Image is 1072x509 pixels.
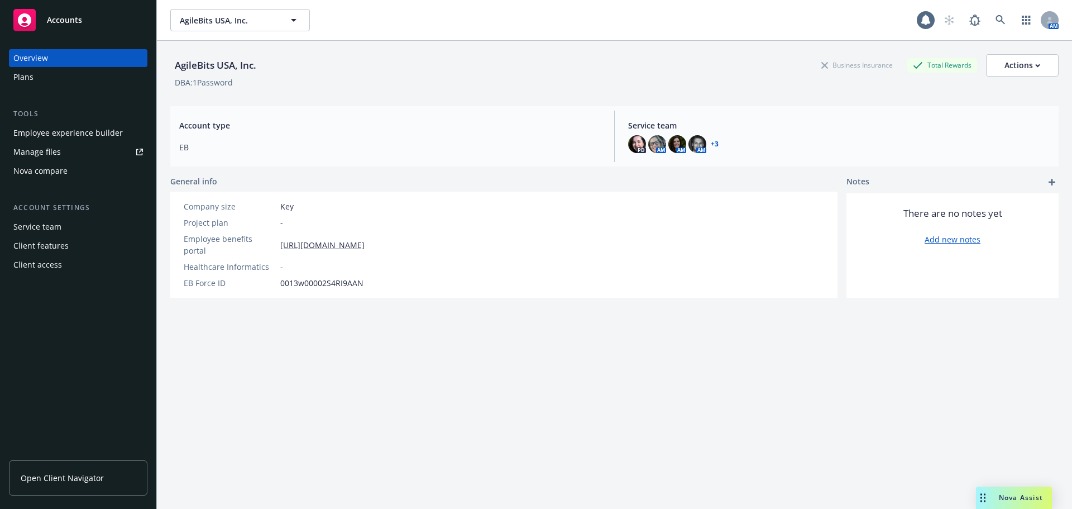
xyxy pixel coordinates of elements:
[628,120,1050,131] span: Service team
[1015,9,1037,31] a: Switch app
[668,135,686,153] img: photo
[9,108,147,120] div: Tools
[711,141,719,148] a: +3
[9,143,147,161] a: Manage files
[976,487,1052,509] button: Nova Assist
[907,58,977,72] div: Total Rewards
[13,256,62,274] div: Client access
[13,237,69,255] div: Client features
[13,68,33,86] div: Plans
[184,217,276,229] div: Project plan
[280,201,294,212] span: Key
[628,135,646,153] img: photo
[964,9,986,31] a: Report a Bug
[179,120,601,131] span: Account type
[989,9,1012,31] a: Search
[9,202,147,213] div: Account settings
[280,277,363,289] span: 0013w00002S4RI9AAN
[9,256,147,274] a: Client access
[925,234,980,245] a: Add new notes
[9,124,147,142] a: Employee experience builder
[1004,55,1040,76] div: Actions
[179,141,601,153] span: EB
[170,58,261,73] div: AgileBits USA, Inc.
[170,9,310,31] button: AgileBits USA, Inc.
[1045,175,1059,189] a: add
[9,4,147,36] a: Accounts
[9,49,147,67] a: Overview
[47,16,82,25] span: Accounts
[280,217,283,229] span: -
[999,493,1043,502] span: Nova Assist
[184,201,276,212] div: Company size
[13,162,68,180] div: Nova compare
[170,175,217,187] span: General info
[184,233,276,256] div: Employee benefits portal
[21,472,104,484] span: Open Client Navigator
[9,68,147,86] a: Plans
[688,135,706,153] img: photo
[180,15,276,26] span: AgileBits USA, Inc.
[986,54,1059,77] button: Actions
[938,9,960,31] a: Start snowing
[13,218,61,236] div: Service team
[184,261,276,273] div: Healthcare Informatics
[648,135,666,153] img: photo
[175,77,233,88] div: DBA: 1Password
[816,58,898,72] div: Business Insurance
[280,239,365,251] a: [URL][DOMAIN_NAME]
[13,124,123,142] div: Employee experience builder
[13,143,61,161] div: Manage files
[13,49,48,67] div: Overview
[9,218,147,236] a: Service team
[9,237,147,255] a: Client features
[846,175,869,189] span: Notes
[9,162,147,180] a: Nova compare
[976,487,990,509] div: Drag to move
[280,261,283,273] span: -
[184,277,276,289] div: EB Force ID
[903,207,1002,220] span: There are no notes yet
